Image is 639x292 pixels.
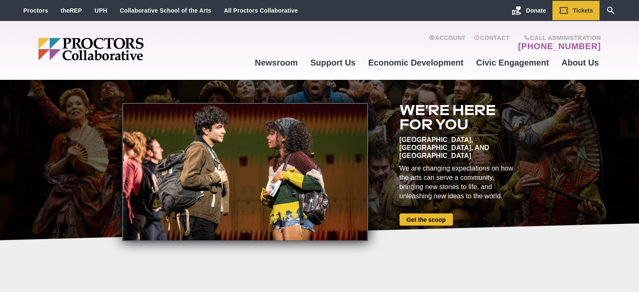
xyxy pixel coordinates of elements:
[400,164,517,201] div: We are changing expectations on how the arts can serve a community, bringing new stories to life,...
[429,34,465,51] a: Account
[24,7,48,14] a: Proctors
[400,136,517,160] div: [GEOGRAPHIC_DATA], [GEOGRAPHIC_DATA], and [GEOGRAPHIC_DATA]
[120,7,211,14] a: Collaborative School of the Arts
[474,34,510,51] a: Contact
[304,51,362,74] a: Support Us
[505,1,552,20] a: Donate
[38,38,208,61] img: Proctors logo
[526,7,546,14] span: Donate
[362,51,470,74] a: Economic Development
[470,51,555,74] a: Civic Engagement
[95,7,107,14] a: UPH
[224,7,298,14] a: All Proctors Collaborative
[552,1,600,20] a: Tickets
[515,34,601,41] span: Call Administration
[573,7,593,14] span: Tickets
[400,103,517,132] h2: We're here for you
[400,213,453,226] a: Get the scoop
[518,41,601,51] a: [PHONE_NUMBER]
[600,1,622,20] a: Search
[555,51,605,74] a: About Us
[60,7,82,14] a: theREP
[248,51,304,74] a: Newsroom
